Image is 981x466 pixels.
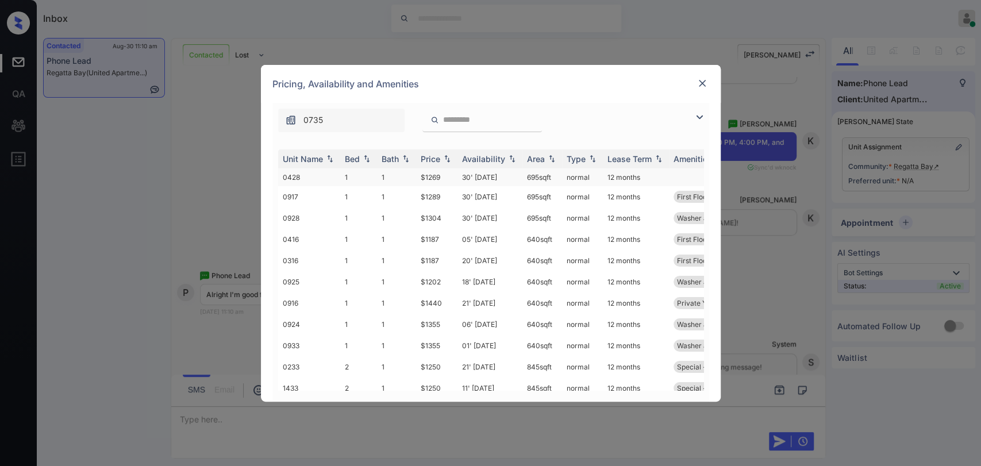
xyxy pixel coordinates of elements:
[278,186,340,207] td: 0917
[677,341,778,350] span: Washer and [PERSON_NAME]...
[677,192,710,201] span: First Floor
[377,250,416,271] td: 1
[527,154,545,164] div: Area
[345,154,360,164] div: Bed
[377,378,416,399] td: 1
[457,271,522,292] td: 18' [DATE]
[457,168,522,186] td: 30' [DATE]
[283,154,323,164] div: Unit Name
[697,78,708,89] img: close
[278,250,340,271] td: 0316
[603,378,669,399] td: 12 months
[278,292,340,314] td: 0916
[261,65,721,103] div: Pricing, Availability and Amenities
[562,292,603,314] td: normal
[522,229,562,250] td: 640 sqft
[457,335,522,356] td: 01' [DATE]
[416,229,457,250] td: $1187
[377,335,416,356] td: 1
[522,335,562,356] td: 640 sqft
[400,155,411,163] img: sorting
[278,207,340,229] td: 0928
[377,314,416,335] td: 1
[462,154,505,164] div: Availability
[562,356,603,378] td: normal
[607,154,652,164] div: Lease Term
[457,292,522,314] td: 21' [DATE]
[324,155,336,163] img: sorting
[416,207,457,229] td: $1304
[457,356,522,378] td: 21' [DATE]
[457,229,522,250] td: 05' [DATE]
[457,250,522,271] td: 20' [DATE]
[603,356,669,378] td: 12 months
[377,356,416,378] td: 1
[441,155,453,163] img: sorting
[421,154,440,164] div: Price
[278,378,340,399] td: 1433
[278,229,340,250] td: 0416
[677,256,710,265] span: First Floor
[603,314,669,335] td: 12 months
[278,335,340,356] td: 0933
[522,186,562,207] td: 695 sqft
[677,320,778,329] span: Washer and [PERSON_NAME]...
[416,250,457,271] td: $1187
[278,314,340,335] td: 0924
[562,229,603,250] td: normal
[377,271,416,292] td: 1
[562,186,603,207] td: normal
[587,155,598,163] img: sorting
[340,314,377,335] td: 1
[361,155,372,163] img: sorting
[677,384,715,392] span: Special - 01
[562,168,603,186] td: normal
[677,299,717,307] span: Private Yard
[377,229,416,250] td: 1
[522,271,562,292] td: 640 sqft
[677,278,778,286] span: Washer and [PERSON_NAME]...
[340,356,377,378] td: 2
[377,207,416,229] td: 1
[522,250,562,271] td: 640 sqft
[522,168,562,186] td: 695 sqft
[693,110,706,124] img: icon-zuma
[303,114,323,126] span: 0735
[278,271,340,292] td: 0925
[285,114,297,126] img: icon-zuma
[457,207,522,229] td: 30' [DATE]
[340,335,377,356] td: 1
[653,155,664,163] img: sorting
[677,214,778,222] span: Washer and [PERSON_NAME]...
[340,229,377,250] td: 1
[278,356,340,378] td: 0233
[562,250,603,271] td: normal
[340,207,377,229] td: 1
[567,154,586,164] div: Type
[562,378,603,399] td: normal
[562,271,603,292] td: normal
[603,229,669,250] td: 12 months
[457,186,522,207] td: 30' [DATE]
[546,155,557,163] img: sorting
[522,378,562,399] td: 845 sqft
[603,250,669,271] td: 12 months
[416,292,457,314] td: $1440
[562,314,603,335] td: normal
[377,168,416,186] td: 1
[382,154,399,164] div: Bath
[340,378,377,399] td: 2
[416,356,457,378] td: $1250
[506,155,518,163] img: sorting
[603,168,669,186] td: 12 months
[522,356,562,378] td: 845 sqft
[603,207,669,229] td: 12 months
[278,168,340,186] td: 0428
[603,186,669,207] td: 12 months
[522,207,562,229] td: 695 sqft
[457,314,522,335] td: 06' [DATE]
[416,168,457,186] td: $1269
[340,250,377,271] td: 1
[416,186,457,207] td: $1289
[416,378,457,399] td: $1250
